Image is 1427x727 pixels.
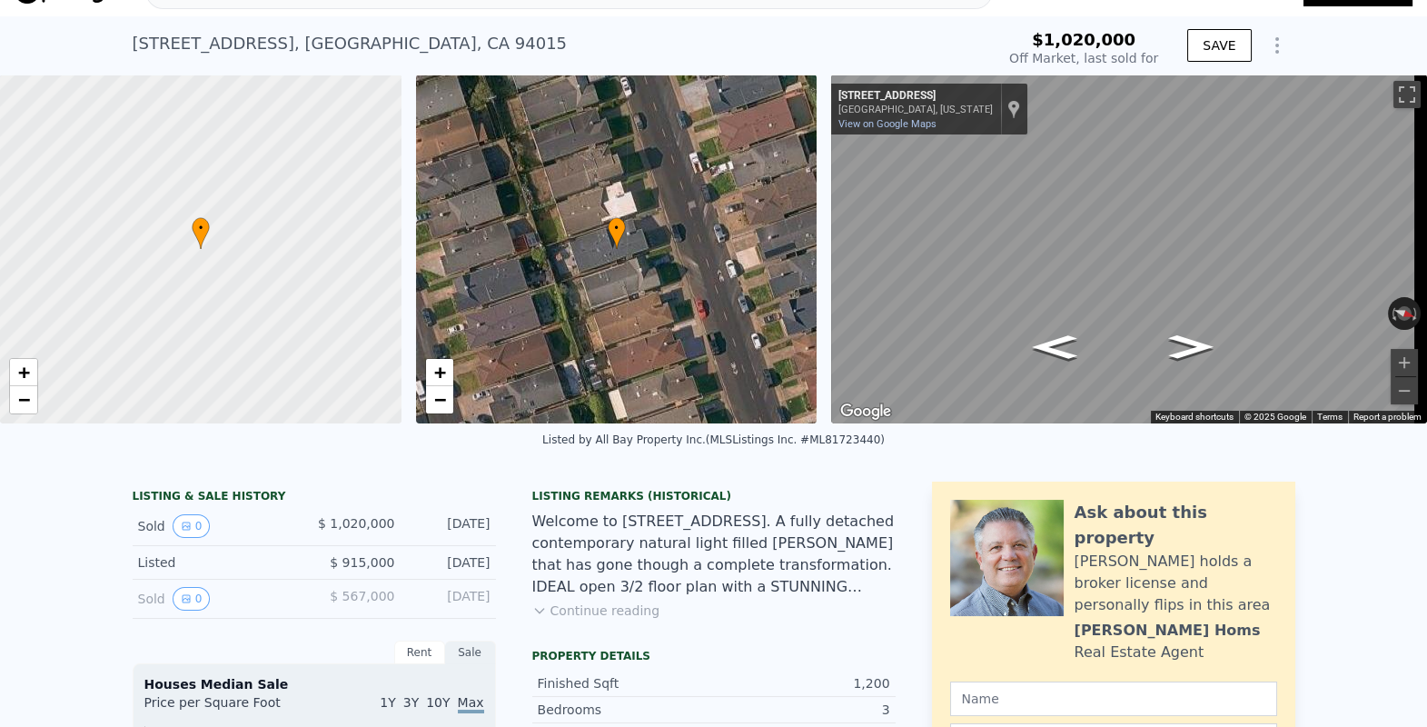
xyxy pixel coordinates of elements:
[950,682,1277,716] input: Name
[1391,377,1418,404] button: Zoom out
[542,433,885,446] div: Listed by All Bay Property Inc. (MLSListings Inc. #ML81723440)
[1007,99,1020,119] a: Show location on map
[838,118,936,130] a: View on Google Maps
[192,220,210,236] span: •
[714,701,890,719] div: 3
[831,75,1427,423] div: Street View
[532,649,896,663] div: Property details
[608,217,626,249] div: •
[1244,412,1306,422] span: © 2025 Google
[1009,49,1158,67] div: Off Market, last sold for
[138,587,300,611] div: Sold
[433,388,445,411] span: −
[1075,551,1277,616] div: [PERSON_NAME] holds a broker license and personally flips in this area
[330,589,394,603] span: $ 567,000
[133,489,496,507] div: LISTING & SALE HISTORY
[138,514,300,538] div: Sold
[1393,81,1421,108] button: Toggle fullscreen view
[318,516,395,531] span: $ 1,020,000
[380,695,395,710] span: 1Y
[714,674,890,692] div: 1,200
[433,361,445,383] span: +
[426,386,453,413] a: Zoom out
[836,400,896,423] a: Open this area in Google Maps (opens a new window)
[1155,411,1234,423] button: Keyboard shortcuts
[1391,349,1418,376] button: Zoom in
[173,514,211,538] button: View historical data
[838,104,993,115] div: [GEOGRAPHIC_DATA], [US_STATE]
[144,693,314,722] div: Price per Square Foot
[403,695,419,710] span: 3Y
[18,361,30,383] span: +
[538,674,714,692] div: Finished Sqft
[1353,412,1422,422] a: Report a problem
[192,217,210,249] div: •
[532,602,660,620] button: Continue reading
[1014,330,1096,364] path: Go South, Skyline Dr
[445,641,496,664] div: Sale
[394,641,445,664] div: Rent
[1075,500,1277,551] div: Ask about this property
[458,695,484,713] span: Max
[1388,297,1398,330] button: Rotate counterclockwise
[532,511,896,598] div: Welcome to [STREET_ADDRESS]. A fully detached contemporary natural light filled [PERSON_NAME] tha...
[608,220,626,236] span: •
[1032,30,1135,49] span: $1,020,000
[1317,412,1343,422] a: Terms (opens in new tab)
[10,386,37,413] a: Zoom out
[831,75,1427,423] div: Map
[173,587,211,611] button: View historical data
[1150,330,1233,364] path: Go North, Skyline Dr
[138,553,300,572] div: Listed
[10,359,37,386] a: Zoom in
[410,553,491,572] div: [DATE]
[1075,642,1204,663] div: Real Estate Agent
[18,388,30,411] span: −
[1075,620,1261,642] div: [PERSON_NAME] Homs
[1187,29,1251,62] button: SAVE
[410,514,491,538] div: [DATE]
[426,359,453,386] a: Zoom in
[1387,302,1422,325] button: Reset the view
[330,555,394,570] span: $ 915,000
[838,89,993,104] div: [STREET_ADDRESS]
[836,400,896,423] img: Google
[144,675,484,693] div: Houses Median Sale
[538,701,714,719] div: Bedrooms
[133,31,568,56] div: [STREET_ADDRESS] , [GEOGRAPHIC_DATA] , CA 94015
[1412,297,1422,330] button: Rotate clockwise
[1259,27,1295,64] button: Show Options
[532,489,896,503] div: Listing Remarks (Historical)
[410,587,491,611] div: [DATE]
[426,695,450,710] span: 10Y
